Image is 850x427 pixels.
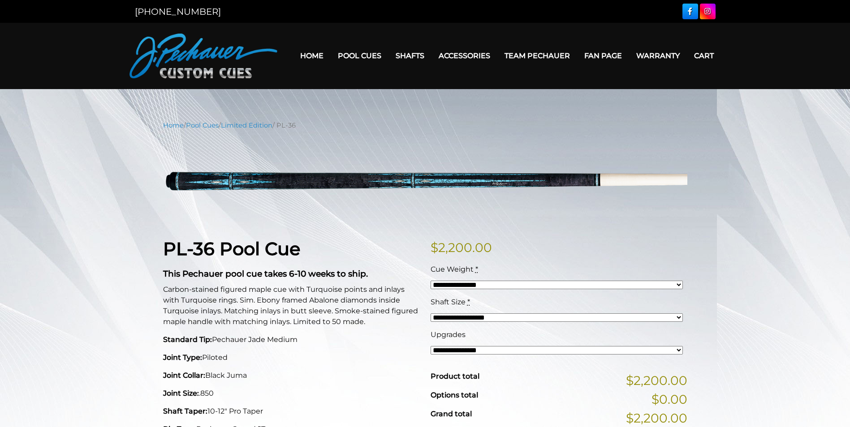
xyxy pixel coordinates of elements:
[163,406,420,417] p: 10-12" Pro Taper
[163,121,184,129] a: Home
[163,352,420,363] p: Piloted
[163,407,207,415] strong: Shaft Taper:
[577,44,629,67] a: Fan Page
[497,44,577,67] a: Team Pechauer
[129,34,277,78] img: Pechauer Custom Cues
[163,284,420,327] p: Carbon-stained figured maple cue with Turquoise points and inlays with Turquoise rings. Sim. Ebon...
[431,391,478,399] span: Options total
[163,389,199,397] strong: Joint Size:
[431,298,466,306] span: Shaft Size
[626,371,687,390] span: $2,200.00
[293,44,331,67] a: Home
[163,120,687,130] nav: Breadcrumb
[163,334,420,345] p: Pechauer Jade Medium
[163,137,687,224] img: pl-36.png
[652,390,687,409] span: $0.00
[163,371,205,380] strong: Joint Collar:
[629,44,687,67] a: Warranty
[431,44,497,67] a: Accessories
[163,335,212,344] strong: Standard Tip:
[163,370,420,381] p: Black Juma
[431,265,474,273] span: Cue Weight
[431,240,492,255] bdi: 2,200.00
[221,121,272,129] a: Limited Edition
[186,121,219,129] a: Pool Cues
[135,6,221,17] a: [PHONE_NUMBER]
[467,298,470,306] abbr: required
[163,238,300,260] strong: PL-36 Pool Cue
[388,44,431,67] a: Shafts
[431,330,466,339] span: Upgrades
[475,265,478,273] abbr: required
[331,44,388,67] a: Pool Cues
[431,372,479,380] span: Product total
[163,269,368,279] strong: This Pechauer pool cue takes 6-10 weeks to ship.
[687,44,721,67] a: Cart
[163,353,202,362] strong: Joint Type:
[431,240,438,255] span: $
[431,410,472,418] span: Grand total
[163,388,420,399] p: .850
